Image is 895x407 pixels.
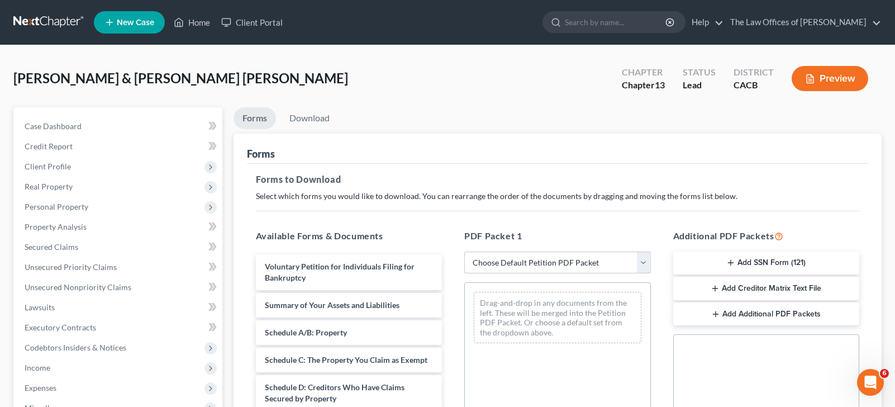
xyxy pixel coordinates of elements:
[686,12,723,32] a: Help
[25,222,87,231] span: Property Analysis
[16,136,222,157] a: Credit Report
[16,257,222,277] a: Unsecured Priority Claims
[13,70,348,86] span: [PERSON_NAME] & [PERSON_NAME] [PERSON_NAME]
[247,147,275,160] div: Forms
[25,383,56,392] span: Expenses
[25,282,131,292] span: Unsecured Nonpriority Claims
[234,107,276,129] a: Forms
[168,12,216,32] a: Home
[16,217,222,237] a: Property Analysis
[25,121,82,131] span: Case Dashboard
[265,300,399,310] span: Summary of Your Assets and Liabilities
[25,242,78,252] span: Secured Claims
[265,355,427,365] span: Schedule C: The Property You Claim as Exempt
[622,79,665,92] div: Chapter
[25,343,126,352] span: Codebtors Insiders & Notices
[673,252,860,275] button: Add SSN Form (121)
[117,18,154,27] span: New Case
[673,229,860,243] h5: Additional PDF Packets
[16,277,222,297] a: Unsecured Nonpriority Claims
[734,66,774,79] div: District
[25,182,73,191] span: Real Property
[857,369,884,396] iframe: Intercom live chat
[265,262,415,282] span: Voluntary Petition for Individuals Filing for Bankruptcy
[16,318,222,338] a: Executory Contracts
[16,116,222,136] a: Case Dashboard
[880,369,889,378] span: 6
[25,302,55,312] span: Lawsuits
[265,328,347,337] span: Schedule A/B: Property
[792,66,868,91] button: Preview
[265,382,404,403] span: Schedule D: Creditors Who Have Claims Secured by Property
[16,297,222,318] a: Lawsuits
[673,302,860,326] button: Add Additional PDF Packets
[25,262,117,272] span: Unsecured Priority Claims
[622,66,665,79] div: Chapter
[256,191,860,202] p: Select which forms you would like to download. You can rearrange the order of the documents by dr...
[683,79,716,92] div: Lead
[16,237,222,257] a: Secured Claims
[256,229,442,243] h5: Available Forms & Documents
[474,292,641,343] div: Drag-and-drop in any documents from the left. These will be merged into the Petition PDF Packet. ...
[25,363,50,372] span: Income
[25,162,71,171] span: Client Profile
[734,79,774,92] div: CACB
[464,229,651,243] h5: PDF Packet 1
[673,277,860,300] button: Add Creditor Matrix Text File
[25,141,73,151] span: Credit Report
[25,323,96,332] span: Executory Contracts
[25,202,88,211] span: Personal Property
[280,107,339,129] a: Download
[683,66,716,79] div: Status
[216,12,288,32] a: Client Portal
[655,79,665,90] span: 13
[725,12,881,32] a: The Law Offices of [PERSON_NAME]
[565,12,667,32] input: Search by name...
[256,173,860,186] h5: Forms to Download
